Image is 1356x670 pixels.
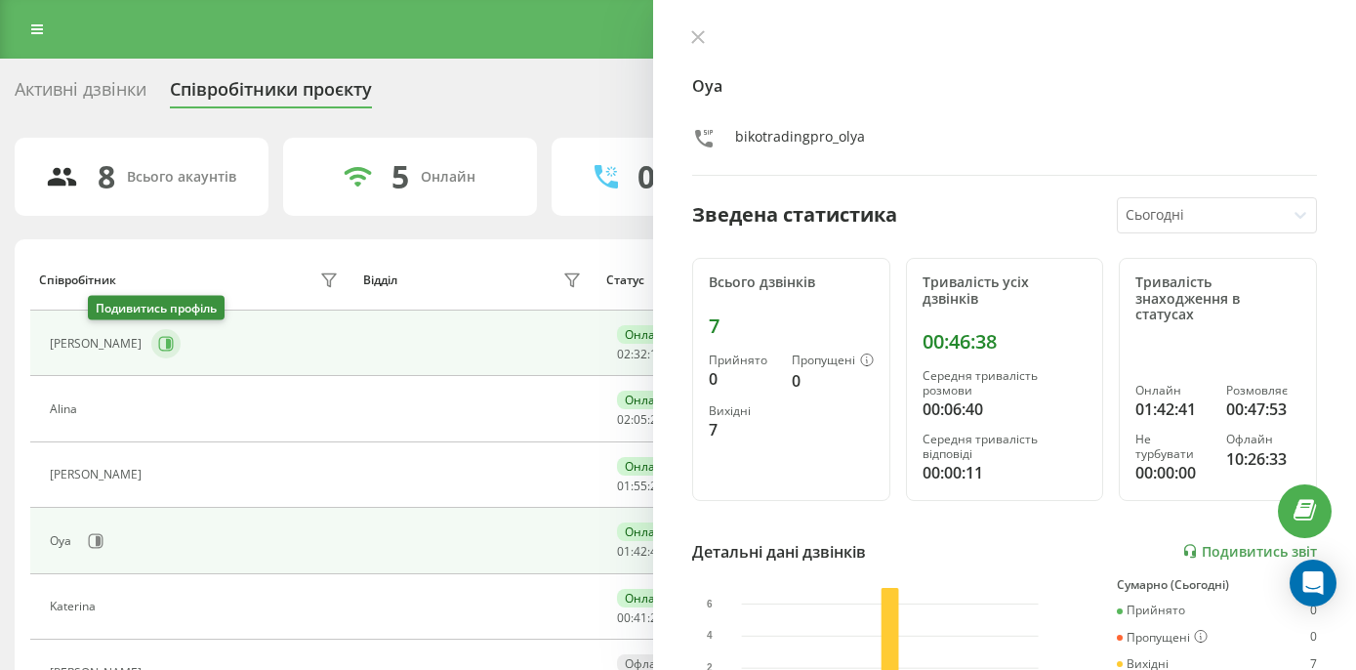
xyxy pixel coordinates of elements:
span: 05 [634,411,647,428]
a: Подивитись звіт [1182,543,1317,560]
div: Alina [50,402,82,416]
span: 42 [634,543,647,560]
span: 16 [650,346,664,362]
div: 00:00:00 [1135,461,1210,484]
div: Сумарно (Сьогодні) [1117,578,1317,592]
div: Середня тривалість розмови [923,369,1088,398]
text: 6 [707,599,713,609]
div: Пропущені [792,354,874,369]
div: Oya [50,534,76,548]
text: 4 [707,630,713,641]
span: 00 [617,609,631,626]
div: 00:00:11 [923,461,1088,484]
div: Детальні дані дзвінків [692,540,866,564]
div: 7 [709,418,776,441]
span: 32 [634,346,647,362]
div: [PERSON_NAME] [50,337,146,351]
span: 55 [634,478,647,494]
div: Онлайн [617,391,678,409]
div: 10:26:33 [1226,447,1300,471]
div: Онлайн [1135,384,1210,398]
div: Співробітник [39,273,116,287]
div: 0 [1310,604,1317,617]
div: Відділ [363,273,397,287]
span: 01 [617,543,631,560]
div: 00:06:40 [923,398,1088,421]
div: 00:47:53 [1226,398,1300,421]
div: Прийнято [1117,604,1185,617]
div: Онлайн [617,325,678,344]
span: 25 [650,609,664,626]
div: : : [617,413,664,427]
div: Всього дзвінків [709,274,874,291]
div: Статус [606,273,644,287]
div: Подивитись профіль [88,296,225,320]
div: Онлайн [617,589,678,607]
div: : : [617,545,664,559]
div: 0 [637,158,655,195]
span: 02 [617,411,631,428]
div: 0 [1310,630,1317,646]
div: Співробітники проєкту [170,79,372,109]
div: : : [617,611,664,625]
div: Вихідні [709,404,776,418]
div: Онлайн [617,457,678,476]
div: Активні дзвінки [15,79,146,109]
div: Середня тривалість відповіді [923,433,1088,461]
div: Прийнято [709,354,776,367]
div: Тривалість усіх дзвінків [923,274,1088,308]
h4: Oya [692,74,1317,98]
span: 42 [650,543,664,560]
span: 02 [617,346,631,362]
div: Не турбувати [1135,433,1210,461]
div: : : [617,480,664,493]
span: 01 [617,478,631,494]
div: Всього акаунтів [127,169,236,186]
span: 41 [634,609,647,626]
div: 8 [98,158,115,195]
div: : : [617,348,664,361]
span: 27 [650,478,664,494]
div: Офлайн [1226,433,1300,446]
div: Katerina [50,600,101,613]
div: [PERSON_NAME] [50,468,146,482]
div: Зведена статистика [692,200,897,230]
div: Пропущені [1117,630,1208,646]
div: Розмовляє [1226,384,1300,398]
div: 01:42:41 [1135,398,1210,421]
div: 7 [709,314,874,338]
div: Open Intercom Messenger [1290,560,1336,607]
div: 5 [391,158,409,195]
div: Онлайн [617,523,678,541]
div: Онлайн [421,169,475,186]
div: 00:46:38 [923,330,1088,354]
div: 0 [792,369,874,393]
div: 0 [709,367,776,391]
div: bikotradingpro_olya [735,127,865,155]
span: 25 [650,411,664,428]
div: Тривалість знаходження в статусах [1135,274,1300,323]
